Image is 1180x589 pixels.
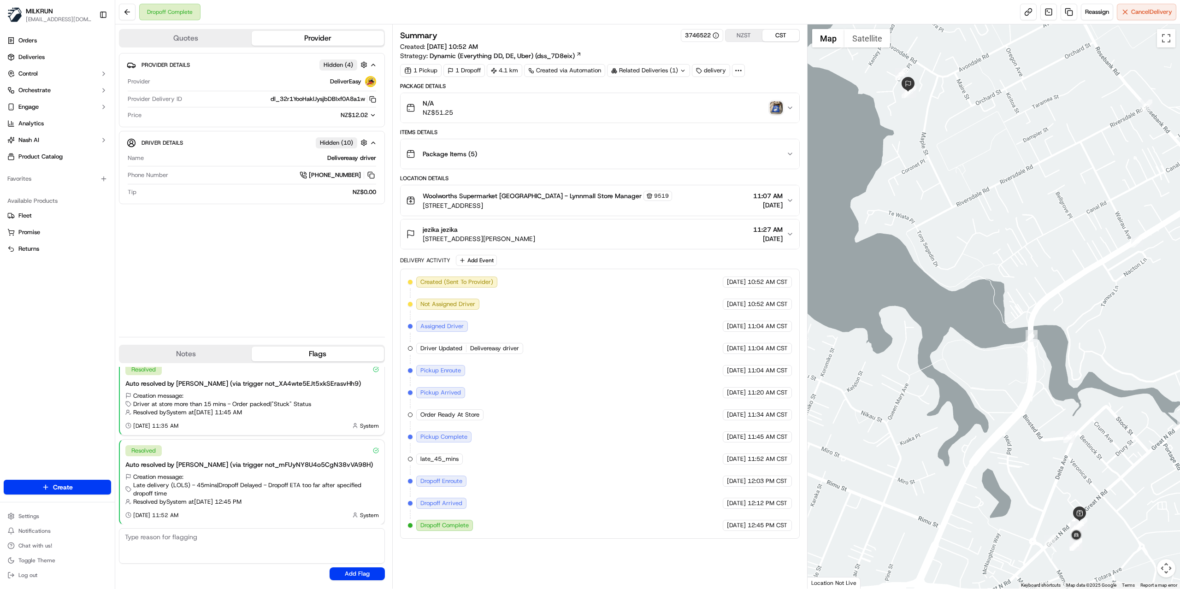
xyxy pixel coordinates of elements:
[524,64,605,77] a: Created via Automation
[727,455,746,463] span: [DATE]
[607,64,690,77] div: Related Deliveries (1)
[400,257,450,264] div: Delivery Activity
[309,171,361,179] span: [PHONE_NUMBER]
[895,68,907,80] div: 25
[844,29,890,47] button: Show satellite imagery
[271,95,376,103] button: dl_32r1YooHaklJysjbDBIxf0A8a1w
[360,512,379,519] span: System
[1070,521,1082,533] div: 16
[4,100,111,114] button: Engage
[401,185,799,216] button: Woolworths Supermarket [GEOGRAPHIC_DATA] - Lynnmall Store Manager9519[STREET_ADDRESS]11:07 AM[DATE]
[420,411,479,419] span: Order Ready At Store
[487,64,522,77] div: 4.1 km
[18,512,39,520] span: Settings
[1140,100,1152,112] div: 26
[1069,538,1081,550] div: 13
[133,422,178,430] span: [DATE] 11:35 AM
[127,135,377,150] button: Driver DetailsHidden (10)
[128,111,142,119] span: Price
[127,57,377,72] button: Provider DetailsHidden (4)
[125,364,162,375] div: Resolved
[4,510,111,523] button: Settings
[896,69,908,81] div: 22
[4,524,111,537] button: Notifications
[18,103,39,111] span: Engage
[423,99,453,108] span: N/A
[748,433,788,441] span: 11:45 AM CST
[189,408,242,417] span: at [DATE] 11:45 AM
[727,344,746,353] span: [DATE]
[748,389,788,397] span: 11:20 AM CST
[812,29,844,47] button: Show street map
[400,42,478,51] span: Created:
[133,473,183,481] span: Creation message:
[147,154,376,162] div: Delivereasy driver
[4,208,111,223] button: Fleet
[18,153,63,161] span: Product Catalog
[427,42,478,51] span: [DATE] 10:52 AM
[18,136,39,144] span: Nash AI
[748,499,787,507] span: 12:12 PM CST
[18,53,45,61] span: Deliveries
[420,433,467,441] span: Pickup Complete
[692,64,730,77] div: delivery
[810,577,840,589] img: Google
[1131,8,1172,16] span: Cancel Delivery
[4,480,111,495] button: Create
[727,322,746,330] span: [DATE]
[1021,582,1061,589] button: Keyboard shortcuts
[133,498,187,506] span: Resolved by System
[423,149,477,159] span: Package Items ( 5 )
[365,76,376,87] img: delivereasy_logo.png
[7,212,107,220] a: Fleet
[420,344,462,353] span: Driver Updated
[808,577,861,589] div: Location Not Live
[1070,539,1082,551] div: 33
[748,300,788,308] span: 10:52 AM CST
[748,521,787,530] span: 12:45 PM CST
[252,31,383,46] button: Provider
[4,539,111,552] button: Chat with us!
[400,82,800,90] div: Package Details
[4,241,111,256] button: Returns
[4,171,111,186] div: Favorites
[4,194,111,208] div: Available Products
[319,59,370,71] button: Hidden (4)
[324,61,353,69] span: Hidden ( 4 )
[133,512,178,519] span: [DATE] 11:52 AM
[1085,8,1109,16] span: Reassign
[7,7,22,22] img: MILKRUN
[4,225,111,240] button: Promise
[125,460,379,469] div: Auto resolved by [PERSON_NAME] (via trigger not_mFUyNY8U4o5CgN38vVA98H)
[420,521,469,530] span: Dropoff Complete
[26,16,92,23] span: [EMAIL_ADDRESS][DOMAIN_NAME]
[748,344,788,353] span: 11:04 AM CST
[430,51,582,60] a: Dynamic (Everything DD, DE, Uber) (dss_7D8eix)
[753,234,783,243] span: [DATE]
[748,322,788,330] span: 11:04 AM CST
[4,50,111,65] a: Deliveries
[142,61,190,69] span: Provider Details
[400,31,437,40] h3: Summary
[18,36,37,45] span: Orders
[748,411,788,419] span: 11:34 AM CST
[4,149,111,164] a: Product Catalog
[120,347,252,361] button: Notes
[685,31,719,40] button: 3746522
[18,212,32,220] span: Fleet
[770,101,783,114] img: photo_proof_of_delivery image
[4,66,111,81] button: Control
[316,137,370,148] button: Hidden (10)
[902,86,914,98] div: 24
[727,521,746,530] span: [DATE]
[330,77,361,86] span: DeliverEasy
[753,191,783,200] span: 11:07 AM
[360,422,379,430] span: System
[401,139,799,169] button: Package Items (5)
[4,554,111,567] button: Toggle Theme
[4,569,111,582] button: Log out
[142,139,183,147] span: Driver Details
[443,64,485,77] div: 1 Dropoff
